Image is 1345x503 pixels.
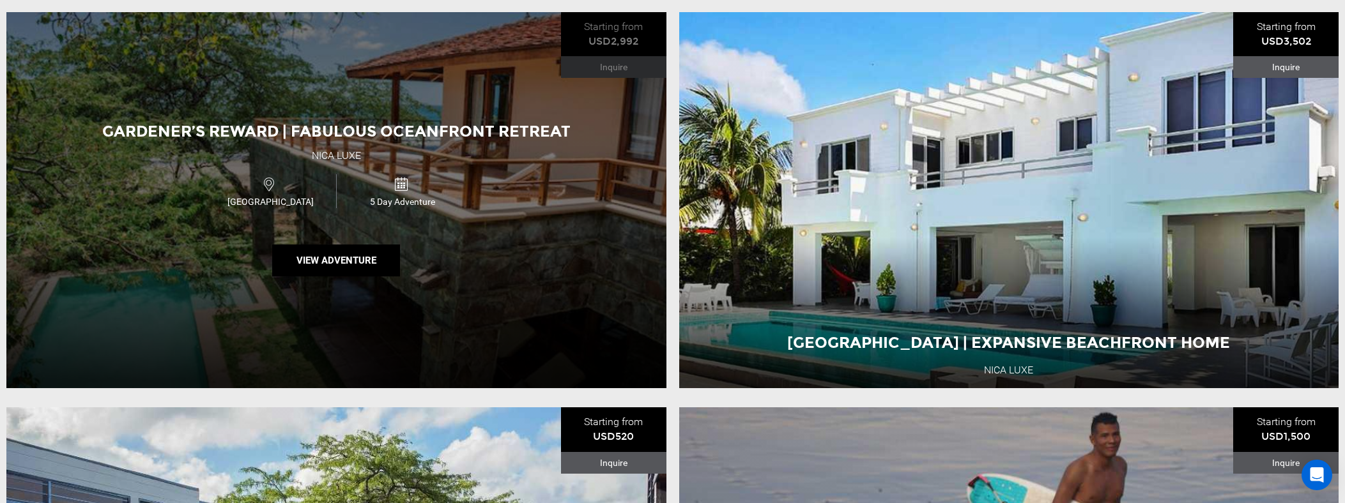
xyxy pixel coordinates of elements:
[204,195,336,208] span: [GEOGRAPHIC_DATA]
[272,244,400,276] button: View Adventure
[102,122,571,140] span: Gardener’s Reward | Fabulous Oceanfront Retreat
[1302,460,1332,490] div: Open Intercom Messenger
[337,195,468,208] span: 5 Day Adventure
[312,149,361,163] div: Nica Luxe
